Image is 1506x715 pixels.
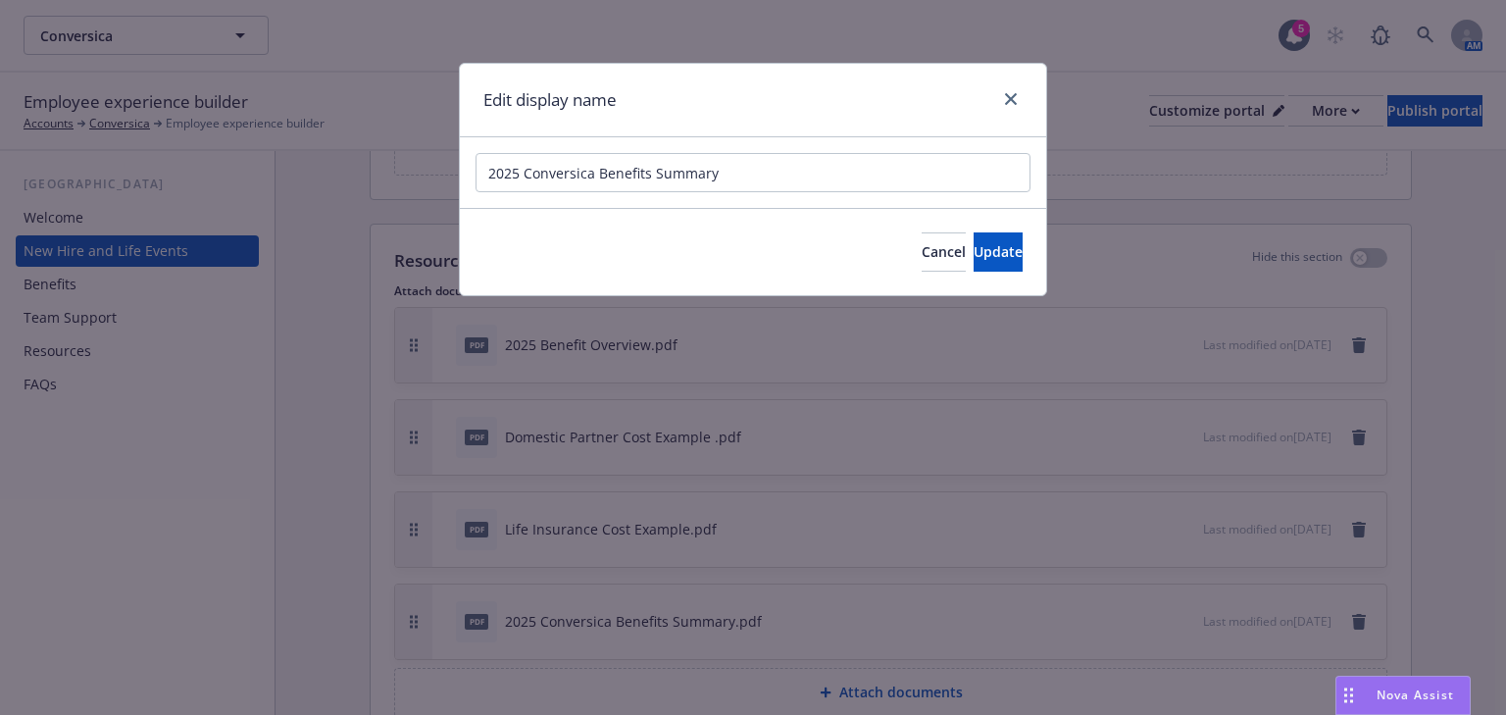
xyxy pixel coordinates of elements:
button: Update [974,232,1023,272]
h1: Edit display name [483,87,617,113]
div: Drag to move [1336,677,1361,714]
span: Cancel [922,242,966,261]
span: Update [974,242,1023,261]
button: Nova Assist [1335,676,1471,715]
button: Cancel [922,232,966,272]
a: close [999,87,1023,111]
span: Nova Assist [1377,687,1454,703]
